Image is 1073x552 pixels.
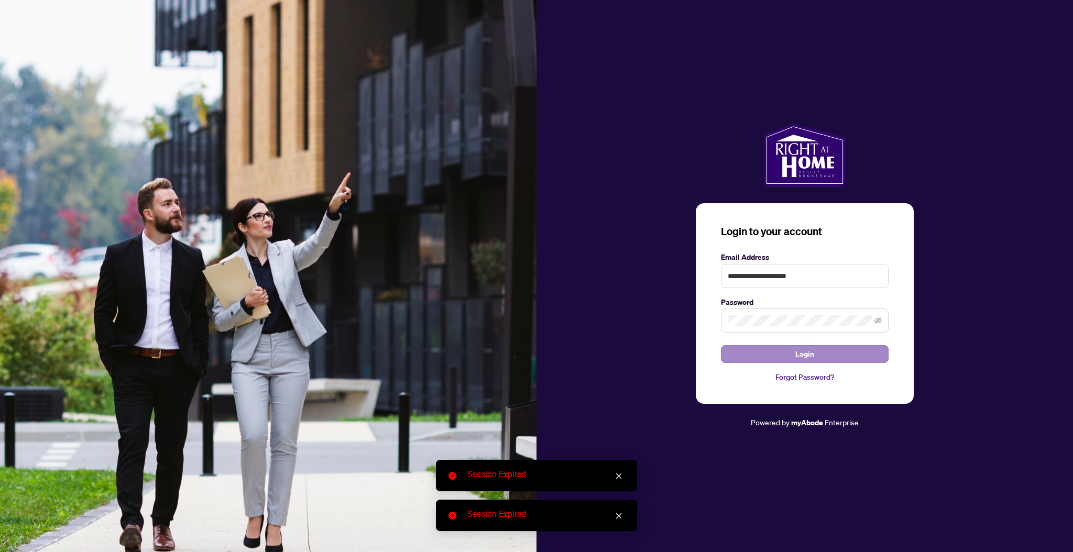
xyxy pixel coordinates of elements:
span: Login [795,346,814,362]
span: close-circle [448,512,456,520]
div: Session Expired [467,468,625,481]
a: Close [613,510,625,522]
span: close [615,472,622,480]
a: Close [613,470,625,482]
span: close-circle [448,472,456,480]
span: Enterprise [825,417,859,427]
span: Powered by [751,417,790,427]
label: Password [721,296,889,308]
span: close [615,512,622,520]
span: eye-invisible [874,317,882,324]
div: Session Expired [467,508,625,521]
h3: Login to your account [721,224,889,239]
a: myAbode [791,417,823,428]
label: Email Address [721,251,889,263]
a: Forgot Password? [721,371,889,383]
button: Login [721,345,889,363]
img: ma-logo [764,124,845,186]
